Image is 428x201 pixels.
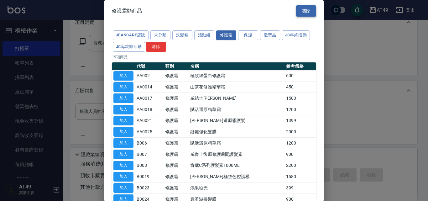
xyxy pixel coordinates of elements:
[189,137,284,149] td: 賦活還原精華霜
[164,126,188,137] td: 修護霜
[164,62,188,70] th: 類別
[164,93,188,104] td: 修護霜
[164,70,188,82] td: 修護霜
[284,171,316,182] td: 1580
[189,160,284,171] td: 肯葳C系列護髮素1000ML
[135,93,164,104] td: AA0017
[135,70,164,82] td: AA002
[284,104,316,115] td: 1200
[113,116,133,125] button: 加入
[282,30,310,40] button: JC年終活動
[284,62,316,70] th: 參考價格
[113,30,149,40] button: JeanCare店販
[113,93,133,103] button: 加入
[284,149,316,160] td: 900
[189,93,284,104] td: 威結士[PERSON_NAME]
[164,115,188,126] td: 修護霜
[135,171,164,182] td: B0019
[113,104,133,114] button: 加入
[113,71,133,81] button: 加入
[284,160,316,171] td: 2200
[113,42,145,51] button: JC母親節活動
[135,126,164,137] td: AA0025
[284,115,316,126] td: 1399
[189,182,284,193] td: 鴻果啞光
[135,182,164,193] td: B0023
[135,137,164,149] td: B006
[113,172,133,182] button: 加入
[164,149,188,160] td: 修護霜
[113,149,133,159] button: 加入
[164,81,188,93] td: 修護霜
[296,5,316,17] button: 關閉
[284,81,316,93] td: 450
[164,182,188,193] td: 修護霜
[113,138,133,148] button: 加入
[284,182,316,193] td: 399
[135,62,164,70] th: 代號
[113,127,133,137] button: 加入
[189,81,284,93] td: 山茶花修護精華霜
[135,115,164,126] td: AA0021
[164,171,188,182] td: 修護霜
[216,30,236,40] button: 修護霜
[112,54,316,60] p: 19 項商品
[135,160,164,171] td: B008
[194,30,214,40] button: 活動組
[150,30,170,40] button: 未分類
[112,8,142,14] span: 修護霜類商品
[164,104,188,115] td: 修護霜
[135,149,164,160] td: B007
[146,42,166,51] button: 清除
[189,104,284,115] td: 賦活還原精華霜
[135,81,164,93] td: AA0014
[113,183,133,193] button: 加入
[189,115,284,126] td: [PERSON_NAME]還原霜護髮
[189,62,284,70] th: 名稱
[284,126,316,137] td: 2000
[172,30,192,40] button: 洗髮精
[164,137,188,149] td: 修護霜
[113,82,133,92] button: 加入
[260,30,280,40] button: 造型品
[189,70,284,82] td: 極致絲蛋白修護霜
[189,171,284,182] td: [PERSON_NAME]極致色控護模
[135,104,164,115] td: AA0018
[238,30,258,40] button: 保濕
[284,70,316,82] td: 600
[284,93,316,104] td: 1500
[189,149,284,160] td: 威傑士復原修護瞬間護髮素
[284,137,316,149] td: 1200
[113,161,133,170] button: 加入
[164,160,188,171] td: 修護霜
[189,126,284,137] td: 鏈鍵強化髮膜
